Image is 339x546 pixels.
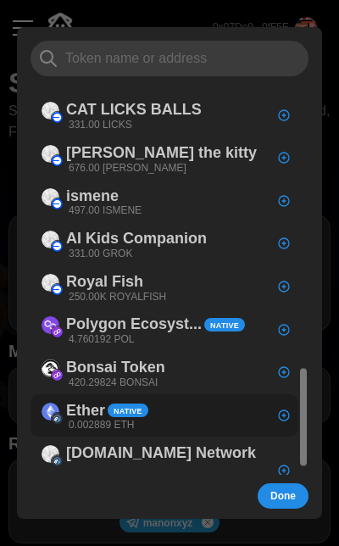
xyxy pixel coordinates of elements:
[66,141,257,165] p: [PERSON_NAME] the kitty
[69,161,186,175] p: 676.00 [PERSON_NAME]
[66,441,268,490] p: [DOMAIN_NAME] Network ...
[42,274,59,292] img: Royal Fish (on Base)
[66,398,105,423] p: Ether
[69,118,132,132] p: 331.00 LICKS
[66,313,202,337] p: Polygon Ecosyst...
[69,332,134,347] p: 4.760192 POL
[114,405,142,417] span: Native
[69,376,158,390] p: 420.29824 BONSAI
[42,188,59,206] img: ismene (on Base)
[210,320,239,331] span: Native
[69,204,142,219] p: 497.00 ISMENE
[270,484,296,508] span: Done
[69,290,166,304] p: 250.00K ROYALFISH
[66,355,165,380] p: Bonsai Token
[69,418,134,432] p: 0.002889 ETH
[42,403,59,421] img: Ether (on Arbitrum)
[66,226,207,251] p: AI Kids Companion
[42,317,59,335] img: Polygon Ecosystem Token (on Polygon)
[66,270,143,294] p: Royal Fish
[42,445,59,463] img: iEx.ec Network Token (on Arbitrum)
[42,359,59,377] img: Bonsai Token (on Polygon)
[66,98,202,123] p: CAT LICKS BALLS
[42,231,59,248] img: AI Kids Companion (on Base)
[66,184,119,209] p: ismene
[31,41,308,76] input: Token name or address
[258,483,308,509] button: Done
[42,145,59,163] img: fred the kitty (on Base)
[69,247,132,261] p: 331.00 GROK
[42,103,59,120] img: CAT LICKS BALLS (on Base)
